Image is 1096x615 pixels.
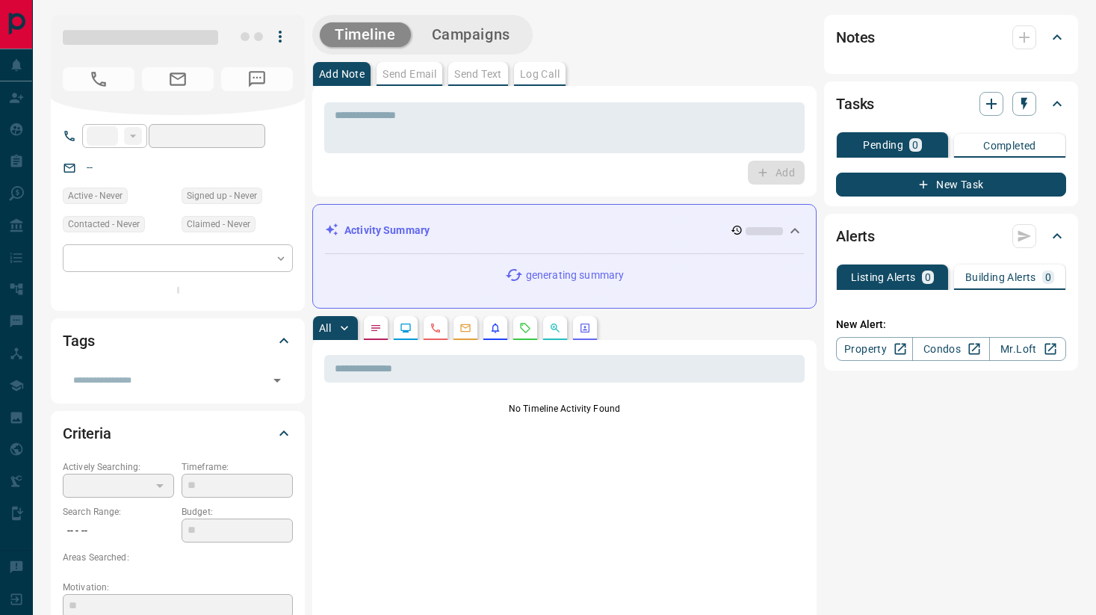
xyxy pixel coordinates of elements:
button: Campaigns [417,22,525,47]
p: Activity Summary [344,223,430,238]
span: Signed up - Never [187,188,257,203]
a: Condos [912,337,989,361]
p: All [319,323,331,333]
svg: Requests [519,322,531,334]
button: Timeline [320,22,411,47]
p: Building Alerts [965,272,1036,282]
div: Alerts [836,218,1066,254]
p: Motivation: [63,581,293,594]
p: Completed [983,140,1036,151]
span: No Number [221,67,293,91]
p: 0 [1045,272,1051,282]
svg: Notes [370,322,382,334]
div: Notes [836,19,1066,55]
svg: Listing Alerts [489,322,501,334]
div: Activity Summary [325,217,804,244]
p: No Timeline Activity Found [324,402,805,415]
h2: Alerts [836,224,875,248]
span: Contacted - Never [68,217,140,232]
p: Areas Searched: [63,551,293,564]
div: Criteria [63,415,293,451]
svg: Agent Actions [579,322,591,334]
svg: Calls [430,322,442,334]
svg: Lead Browsing Activity [400,322,412,334]
button: New Task [836,173,1066,197]
p: Search Range: [63,505,174,519]
p: Actively Searching: [63,460,174,474]
h2: Notes [836,25,875,49]
span: No Email [142,67,214,91]
p: Listing Alerts [851,272,916,282]
p: 0 [925,272,931,282]
a: Mr.Loft [989,337,1066,361]
a: Property [836,337,913,361]
p: New Alert: [836,317,1066,333]
h2: Criteria [63,421,111,445]
a: -- [87,161,93,173]
span: Claimed - Never [187,217,250,232]
p: Timeframe: [182,460,293,474]
svg: Emails [459,322,471,334]
p: generating summary [526,268,624,283]
div: Tags [63,323,293,359]
p: Budget: [182,505,293,519]
p: -- - -- [63,519,174,543]
span: No Number [63,67,134,91]
p: Pending [863,140,903,150]
p: 0 [912,140,918,150]
h2: Tags [63,329,94,353]
p: Add Note [319,69,365,79]
h2: Tasks [836,92,874,116]
span: Active - Never [68,188,123,203]
div: Tasks [836,86,1066,122]
svg: Opportunities [549,322,561,334]
button: Open [267,370,288,391]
